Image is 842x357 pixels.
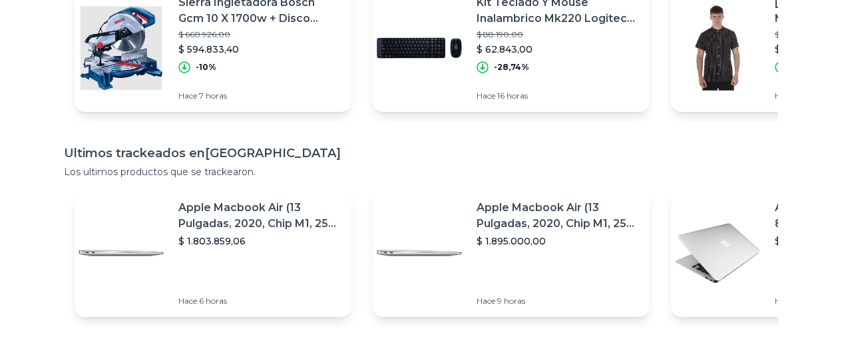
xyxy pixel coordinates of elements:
p: Apple Macbook Air (13 Pulgadas, 2020, Chip M1, 256 Gb De Ssd, 8 Gb De Ram) - Plata [178,200,341,232]
h1: Ultimos trackeados en [GEOGRAPHIC_DATA] [64,144,778,163]
p: Apple Macbook Air (13 Pulgadas, 2020, Chip M1, 256 Gb De Ssd, 8 Gb De Ram) - Plata [477,200,639,232]
p: $ 62.843,00 [477,43,639,56]
p: -28,74% [494,62,529,73]
p: Hace 6 horas [178,296,341,306]
p: Hace 9 horas [477,296,639,306]
p: $ 660.926,00 [178,29,341,40]
img: Featured image [373,1,466,95]
img: Featured image [75,206,168,300]
a: Featured imageApple Macbook Air (13 Pulgadas, 2020, Chip M1, 256 Gb De Ssd, 8 Gb De Ram) - Plata$... [373,189,650,317]
p: $ 1.895.000,00 [477,234,639,248]
p: $ 1.803.859,06 [178,234,341,248]
a: Featured imageApple Macbook Air (13 Pulgadas, 2020, Chip M1, 256 Gb De Ssd, 8 Gb De Ram) - Plata$... [75,189,351,317]
p: Los ultimos productos que se trackearon. [64,165,778,178]
img: Featured image [373,206,466,300]
p: $ 88.190,00 [477,29,639,40]
p: -10% [196,62,216,73]
img: Featured image [75,1,168,95]
p: $ 594.833,40 [178,43,341,56]
p: Hace 16 horas [477,91,639,101]
img: Featured image [671,206,764,300]
img: Featured image [671,1,764,95]
p: Hace 7 horas [178,91,341,101]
